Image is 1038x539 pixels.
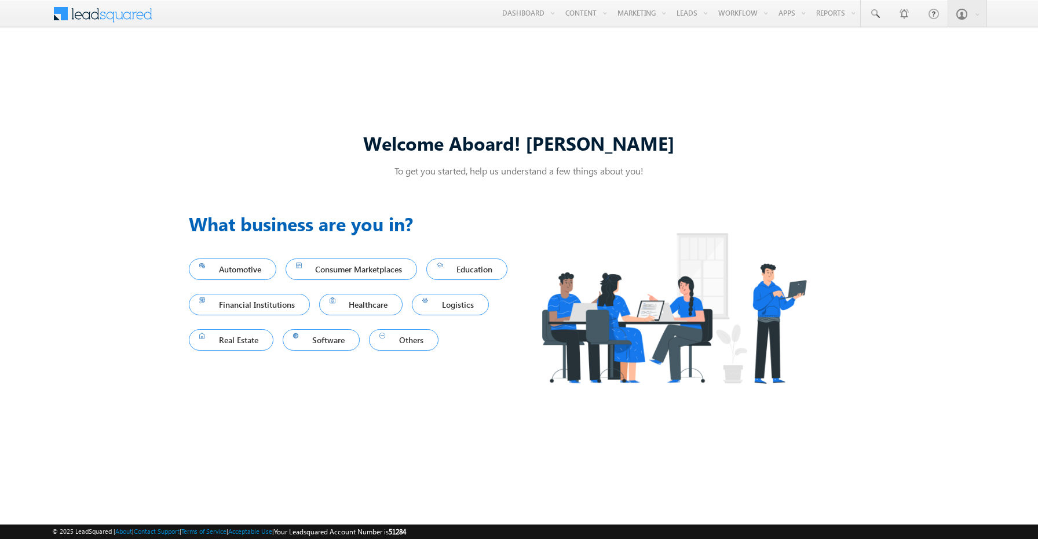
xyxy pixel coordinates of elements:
a: Contact Support [134,527,180,535]
a: Acceptable Use [228,527,272,535]
img: Industry.png [519,210,828,406]
span: Logistics [422,297,478,312]
span: Consumer Marketplaces [296,261,407,277]
span: Others [379,332,428,348]
span: Education [437,261,497,277]
a: About [115,527,132,535]
span: Your Leadsquared Account Number is [274,527,406,536]
h3: What business are you in? [189,210,519,238]
span: Automotive [199,261,266,277]
span: © 2025 LeadSquared | | | | | [52,526,406,537]
span: 51284 [389,527,406,536]
span: Real Estate [199,332,263,348]
span: Software [293,332,350,348]
span: Financial Institutions [199,297,299,312]
p: To get you started, help us understand a few things about you! [189,165,849,177]
span: Healthcare [330,297,393,312]
a: Terms of Service [181,527,226,535]
div: Welcome Aboard! [PERSON_NAME] [189,130,849,155]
